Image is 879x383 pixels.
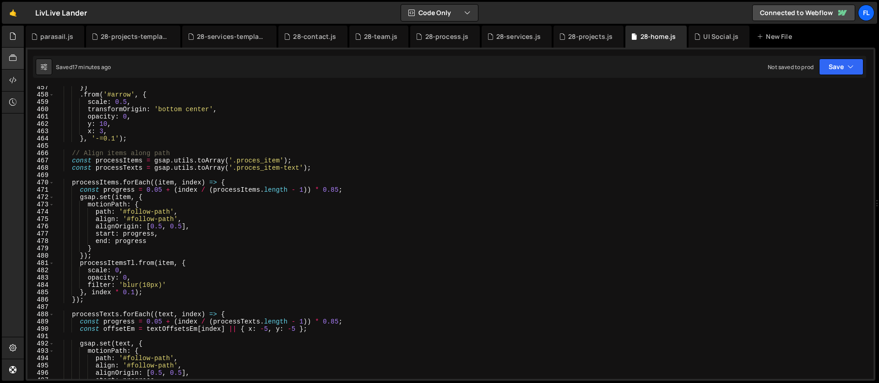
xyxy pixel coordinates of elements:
div: 462 [27,120,54,128]
a: 🤙 [2,2,24,24]
div: 464 [27,135,54,142]
div: Not saved to prod [768,63,814,71]
a: Connected to Webflow [752,5,855,21]
div: 479 [27,245,54,252]
div: 488 [27,311,54,318]
div: 477 [27,230,54,237]
div: 28-projects.js [568,32,613,41]
div: 28-services-template.js [197,32,266,41]
div: 473 [27,201,54,208]
div: 28-projects-template.js [101,32,169,41]
div: 494 [27,355,54,362]
div: New File [757,32,795,41]
div: 17 minutes ago [72,63,111,71]
div: 493 [27,347,54,355]
div: 457 [27,84,54,91]
div: 28-home.js [640,32,676,41]
div: 458 [27,91,54,98]
div: 468 [27,164,54,172]
div: 483 [27,274,54,281]
button: Code Only [401,5,478,21]
div: 475 [27,216,54,223]
div: 487 [27,303,54,311]
div: 480 [27,252,54,259]
div: 470 [27,179,54,186]
div: 491 [27,333,54,340]
div: 485 [27,289,54,296]
div: 466 [27,150,54,157]
div: 486 [27,296,54,303]
div: 492 [27,340,54,347]
div: 474 [27,208,54,216]
a: Fl [858,5,874,21]
div: 467 [27,157,54,164]
div: 469 [27,172,54,179]
div: parasail.js [40,32,73,41]
div: 461 [27,113,54,120]
div: 482 [27,267,54,274]
div: 471 [27,186,54,194]
div: 28-contact.js [293,32,336,41]
div: 489 [27,318,54,325]
div: 459 [27,98,54,106]
div: Saved [56,63,111,71]
div: 478 [27,237,54,245]
div: 28-services.js [496,32,541,41]
div: 28-process.js [425,32,469,41]
div: 495 [27,362,54,369]
div: 472 [27,194,54,201]
div: 484 [27,281,54,289]
div: UI Social.js [703,32,738,41]
div: 481 [27,259,54,267]
div: 463 [27,128,54,135]
div: 496 [27,369,54,377]
div: 460 [27,106,54,113]
div: 28-team.js [364,32,398,41]
div: LivLive Lander [35,7,87,18]
div: 490 [27,325,54,333]
div: 476 [27,223,54,230]
div: 465 [27,142,54,150]
button: Save [819,59,863,75]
